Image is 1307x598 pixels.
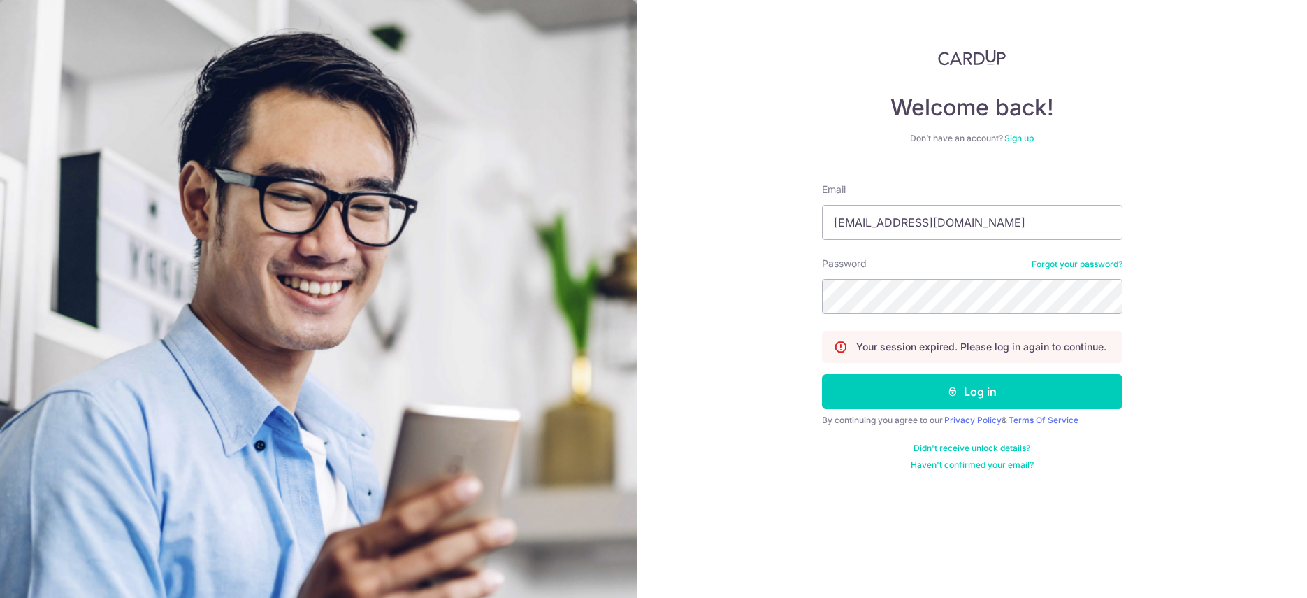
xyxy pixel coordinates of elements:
a: Sign up [1004,133,1034,143]
a: Didn't receive unlock details? [914,443,1030,454]
img: CardUp Logo [938,49,1006,66]
a: Privacy Policy [944,415,1002,425]
input: Enter your Email [822,205,1122,240]
h4: Welcome back! [822,94,1122,122]
p: Your session expired. Please log in again to continue. [856,340,1106,354]
div: By continuing you agree to our & [822,415,1122,426]
button: Log in [822,374,1122,409]
a: Haven't confirmed your email? [911,460,1034,471]
a: Terms Of Service [1009,415,1078,425]
a: Forgot your password? [1032,259,1122,270]
label: Email [822,183,846,197]
div: Don’t have an account? [822,133,1122,144]
label: Password [822,257,867,271]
